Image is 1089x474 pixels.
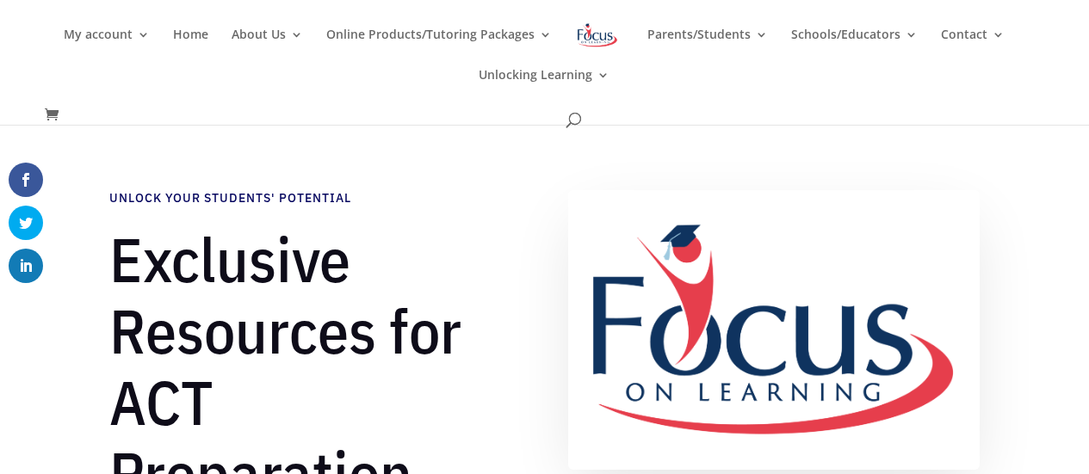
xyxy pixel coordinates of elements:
[479,69,609,109] a: Unlocking Learning
[326,28,552,69] a: Online Products/Tutoring Packages
[647,28,768,69] a: Parents/Students
[791,28,918,69] a: Schools/Educators
[109,190,521,216] h4: Unlock Your Students' Potential
[575,20,620,51] img: Focus on Learning
[64,28,150,69] a: My account
[173,28,208,69] a: Home
[941,28,1005,69] a: Contact
[232,28,303,69] a: About Us
[568,190,980,470] img: FullColor_FullLogo_Medium_TBG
